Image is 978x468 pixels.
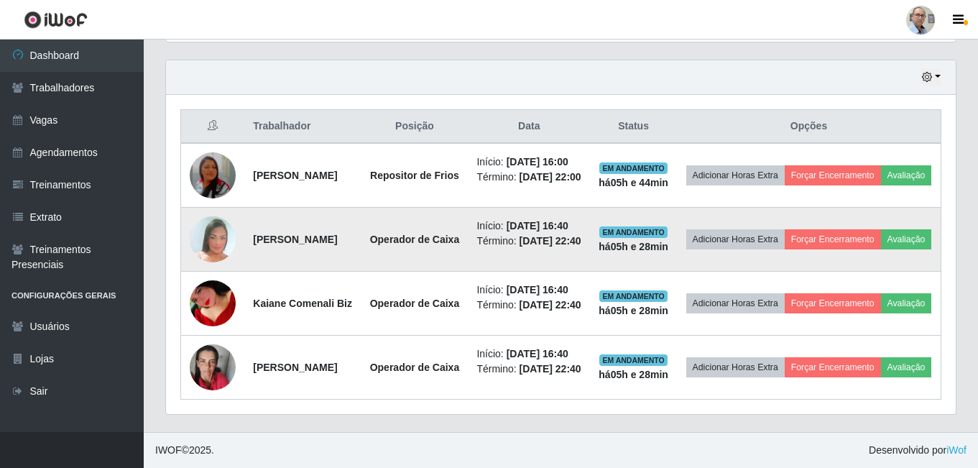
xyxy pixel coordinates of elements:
[785,293,881,313] button: Forçar Encerramento
[190,206,236,272] img: 1737214491896.jpeg
[785,357,881,377] button: Forçar Encerramento
[599,305,668,316] strong: há 05 h e 28 min
[507,284,568,295] time: [DATE] 16:40
[476,219,581,234] li: Início:
[590,110,677,144] th: Status
[476,298,581,313] li: Término:
[476,362,581,377] li: Término:
[24,11,88,29] img: CoreUI Logo
[370,234,460,245] strong: Operador de Caixa
[190,337,236,398] img: 1734191984880.jpeg
[361,110,468,144] th: Posição
[155,443,214,458] span: © 2025 .
[253,170,337,181] strong: [PERSON_NAME]
[686,293,785,313] button: Adicionar Horas Extra
[507,348,568,359] time: [DATE] 16:40
[599,162,668,174] span: EM ANDAMENTO
[253,362,337,373] strong: [PERSON_NAME]
[599,241,668,252] strong: há 05 h e 28 min
[946,444,967,456] a: iWof
[599,226,668,238] span: EM ANDAMENTO
[476,234,581,249] li: Término:
[677,110,941,144] th: Opções
[520,235,581,247] time: [DATE] 22:40
[520,299,581,311] time: [DATE] 22:40
[520,363,581,375] time: [DATE] 22:40
[686,165,785,185] button: Adicionar Horas Extra
[881,293,932,313] button: Avaliação
[881,229,932,249] button: Avaliação
[507,220,568,231] time: [DATE] 16:40
[370,298,460,309] strong: Operador de Caixa
[785,165,881,185] button: Forçar Encerramento
[476,347,581,362] li: Início:
[476,283,581,298] li: Início:
[190,149,236,202] img: 1685835245647.jpeg
[370,170,459,181] strong: Repositor de Frios
[190,266,236,341] img: 1748055725506.jpeg
[599,177,668,188] strong: há 05 h e 44 min
[881,357,932,377] button: Avaliação
[599,369,668,380] strong: há 05 h e 28 min
[370,362,460,373] strong: Operador de Caixa
[476,170,581,185] li: Término:
[253,234,337,245] strong: [PERSON_NAME]
[468,110,590,144] th: Data
[686,229,785,249] button: Adicionar Horas Extra
[599,290,668,302] span: EM ANDAMENTO
[507,156,568,168] time: [DATE] 16:00
[686,357,785,377] button: Adicionar Horas Extra
[869,443,967,458] span: Desenvolvido por
[520,171,581,183] time: [DATE] 22:00
[155,444,182,456] span: IWOF
[599,354,668,366] span: EM ANDAMENTO
[244,110,361,144] th: Trabalhador
[476,155,581,170] li: Início:
[785,229,881,249] button: Forçar Encerramento
[253,298,352,309] strong: Kaiane Comenali Biz
[881,165,932,185] button: Avaliação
